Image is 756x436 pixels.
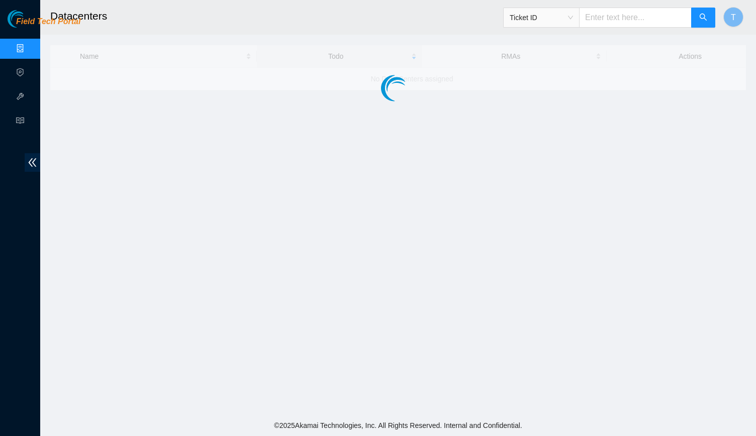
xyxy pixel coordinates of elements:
span: Field Tech Portal [16,17,80,27]
span: double-left [25,153,40,172]
img: Akamai Technologies [8,10,51,28]
span: Ticket ID [510,10,573,25]
input: Enter text here... [579,8,692,28]
button: T [723,7,743,27]
span: search [699,13,707,23]
footer: © 2025 Akamai Technologies, Inc. All Rights Reserved. Internal and Confidential. [40,415,756,436]
span: read [16,112,24,132]
button: search [691,8,715,28]
a: Akamai TechnologiesField Tech Portal [8,18,80,31]
span: T [731,11,736,24]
